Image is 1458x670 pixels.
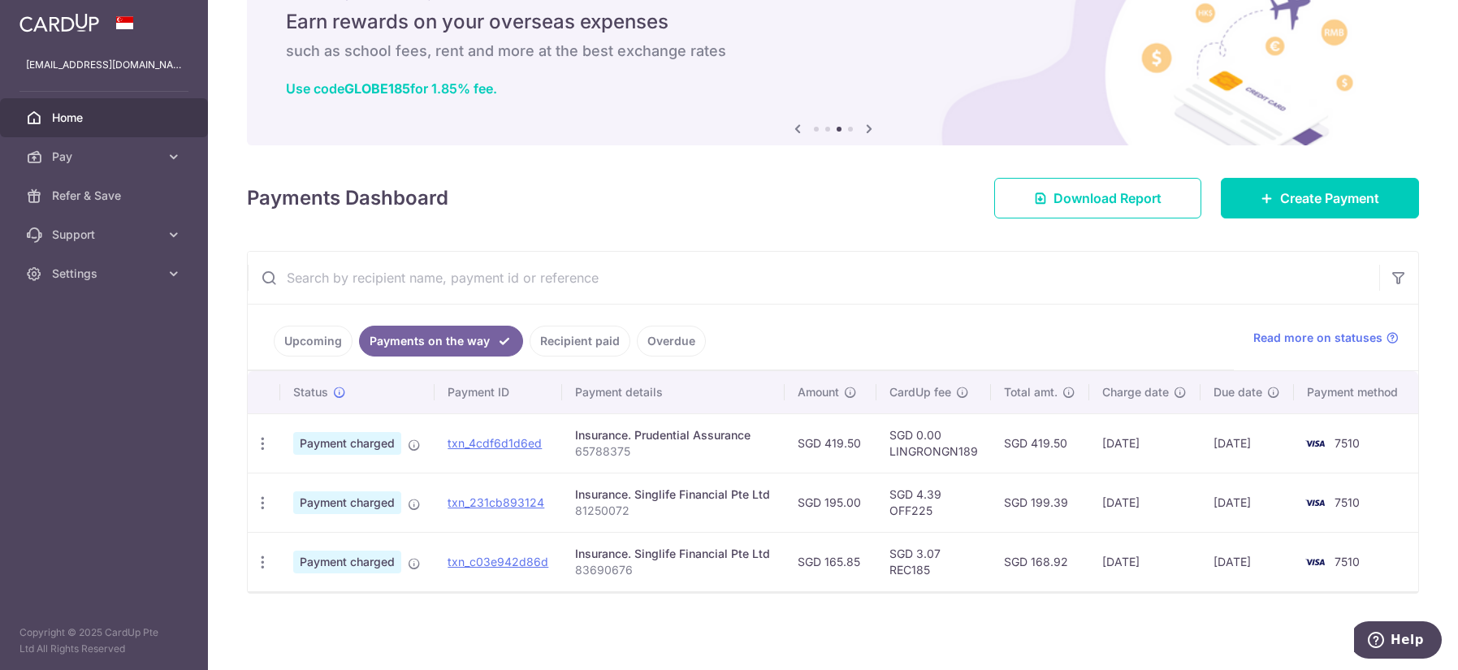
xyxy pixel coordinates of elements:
[575,486,772,503] div: Insurance. Singlife Financial Pte Ltd
[876,532,991,591] td: SGD 3.07 REC185
[293,432,401,455] span: Payment charged
[1335,495,1360,509] span: 7510
[991,413,1089,473] td: SGD 419.50
[1089,413,1201,473] td: [DATE]
[994,178,1201,218] a: Download Report
[575,503,772,519] p: 81250072
[1201,413,1294,473] td: [DATE]
[435,371,562,413] th: Payment ID
[1201,473,1294,532] td: [DATE]
[1102,384,1169,400] span: Charge date
[798,384,839,400] span: Amount
[1294,371,1418,413] th: Payment method
[293,384,328,400] span: Status
[1214,384,1262,400] span: Due date
[876,473,991,532] td: SGD 4.39 OFF225
[1089,473,1201,532] td: [DATE]
[1253,330,1399,346] a: Read more on statuses
[1089,532,1201,591] td: [DATE]
[293,551,401,573] span: Payment charged
[991,532,1089,591] td: SGD 168.92
[1299,434,1331,453] img: Bank Card
[785,532,876,591] td: SGD 165.85
[1053,188,1162,208] span: Download Report
[52,188,159,204] span: Refer & Save
[785,473,876,532] td: SGD 195.00
[1253,330,1382,346] span: Read more on statuses
[530,326,630,357] a: Recipient paid
[359,326,523,357] a: Payments on the way
[1299,552,1331,572] img: Bank Card
[1280,188,1379,208] span: Create Payment
[344,80,410,97] b: GLOBE185
[1221,178,1419,218] a: Create Payment
[575,562,772,578] p: 83690676
[1299,493,1331,512] img: Bank Card
[293,491,401,514] span: Payment charged
[1201,532,1294,591] td: [DATE]
[785,413,876,473] td: SGD 419.50
[247,184,448,213] h4: Payments Dashboard
[274,326,353,357] a: Upcoming
[1335,436,1360,450] span: 7510
[637,326,706,357] a: Overdue
[1354,621,1442,662] iframe: Opens a widget where you can find more information
[286,80,497,97] a: Use codeGLOBE185for 1.85% fee.
[248,252,1379,304] input: Search by recipient name, payment id or reference
[52,149,159,165] span: Pay
[575,427,772,443] div: Insurance. Prudential Assurance
[52,227,159,243] span: Support
[991,473,1089,532] td: SGD 199.39
[19,13,99,32] img: CardUp
[562,371,785,413] th: Payment details
[52,110,159,126] span: Home
[286,9,1380,35] h5: Earn rewards on your overseas expenses
[1335,555,1360,568] span: 7510
[26,57,182,73] p: [EMAIL_ADDRESS][DOMAIN_NAME]
[286,41,1380,61] h6: such as school fees, rent and more at the best exchange rates
[448,436,542,450] a: txn_4cdf6d1d6ed
[876,413,991,473] td: SGD 0.00 LINGRONGN189
[1004,384,1058,400] span: Total amt.
[889,384,951,400] span: CardUp fee
[575,546,772,562] div: Insurance. Singlife Financial Pte Ltd
[448,555,548,568] a: txn_c03e942d86d
[575,443,772,460] p: 65788375
[52,266,159,282] span: Settings
[448,495,544,509] a: txn_231cb893124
